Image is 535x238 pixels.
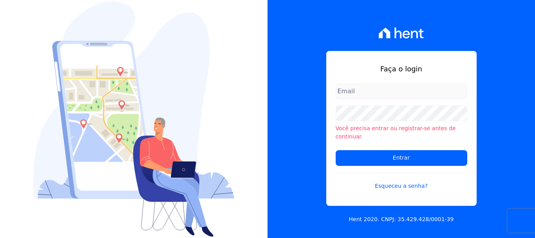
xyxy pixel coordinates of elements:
[336,150,467,166] input: Entrar
[336,64,467,74] h1: Faça o login
[33,1,235,237] img: Login
[336,124,467,141] li: Você precisa entrar ou registrar-se antes de continuar.
[349,215,454,223] p: Hent 2020. CNPJ: 35.429.428/0001-39
[336,172,467,190] a: Esqueceu a senha?
[336,84,467,99] input: Email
